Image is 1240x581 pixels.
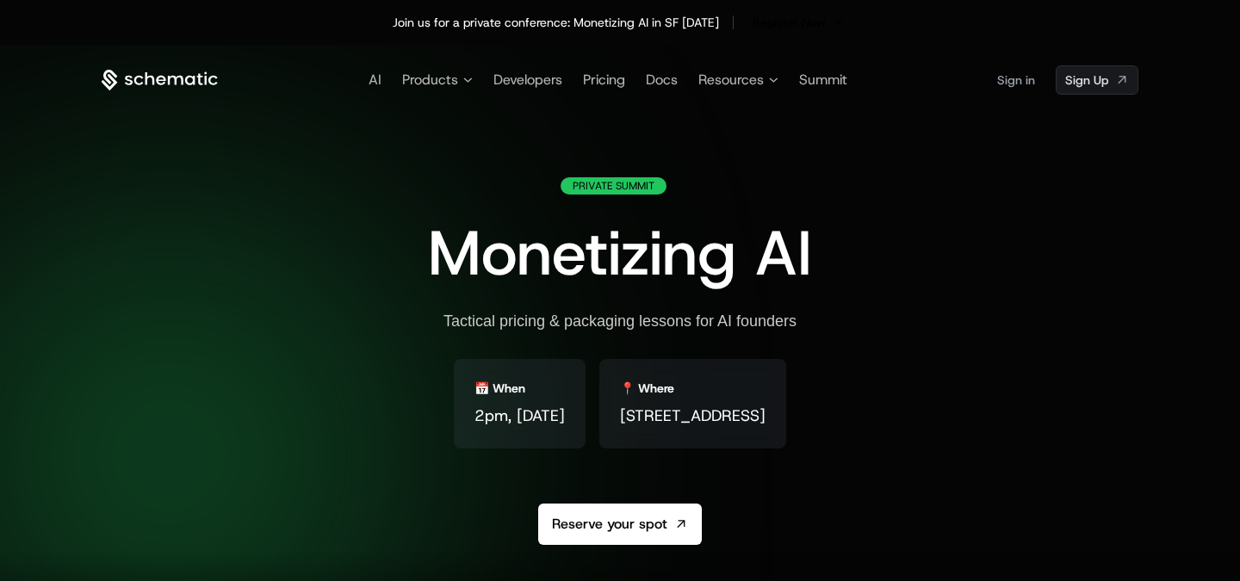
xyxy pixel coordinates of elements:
a: [object Object] [747,10,848,34]
a: Sign in [997,66,1035,94]
span: Register Now [753,14,826,31]
a: Docs [646,71,678,89]
span: [STREET_ADDRESS] [620,404,766,428]
div: 📅 When [474,380,525,397]
span: Sign Up [1065,71,1108,89]
span: Monetizing AI [428,212,812,294]
div: Tactical pricing & packaging lessons for AI founders [443,312,797,331]
span: Products [402,70,458,90]
a: Developers [493,71,562,89]
a: AI [369,71,381,89]
a: Summit [799,71,847,89]
a: [object Object] [1056,65,1138,95]
span: 2pm, [DATE] [474,404,565,428]
a: Reserve your spot [538,504,702,545]
div: Join us for a private conference: Monetizing AI in SF [DATE] [393,14,719,31]
a: Pricing [583,71,625,89]
span: Resources [698,70,764,90]
div: 📍 Where [620,380,674,397]
div: Private Summit [561,177,666,195]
